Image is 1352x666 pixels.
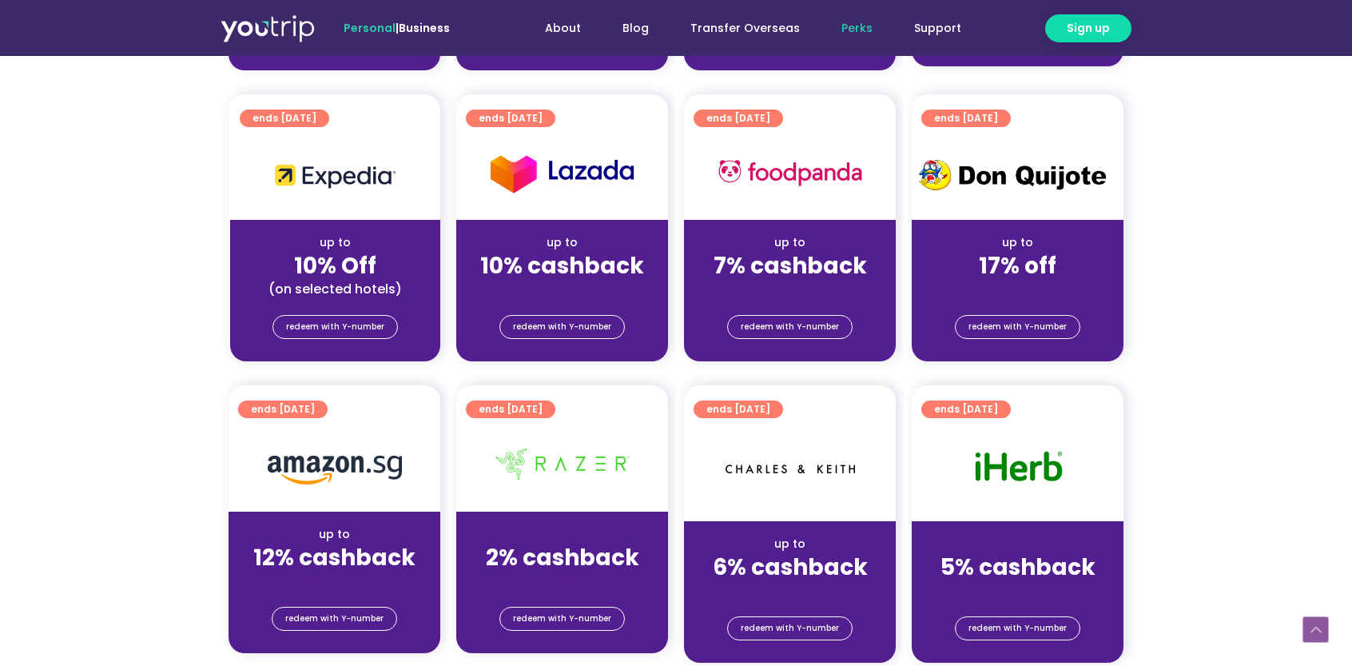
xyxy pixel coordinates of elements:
span: redeem with Y-number [968,617,1067,640]
span: Personal [344,20,396,36]
span: redeem with Y-number [741,617,839,640]
span: redeem with Y-number [286,316,384,338]
div: up to [697,234,883,251]
a: ends [DATE] [921,110,1011,127]
a: Transfer Overseas [670,14,821,43]
span: redeem with Y-number [968,316,1067,338]
span: redeem with Y-number [285,608,384,630]
div: up to [697,536,883,552]
div: (for stays only) [925,281,1111,297]
strong: 10% cashback [480,250,644,281]
span: redeem with Y-number [513,608,611,630]
a: ends [DATE] [921,401,1011,418]
a: ends [DATE] [240,110,329,127]
div: (for stays only) [469,572,655,589]
span: ends [DATE] [706,401,770,418]
strong: 10% Off [294,250,376,281]
span: ends [DATE] [934,401,998,418]
strong: 17% off [979,250,1056,281]
a: ends [DATE] [466,110,555,127]
a: redeem with Y-number [499,315,625,339]
a: Blog [602,14,670,43]
div: (for stays only) [241,572,427,589]
a: redeem with Y-number [955,315,1080,339]
span: | [344,20,450,36]
span: Sign up [1067,20,1110,37]
span: ends [DATE] [479,401,543,418]
div: (for stays only) [697,281,883,297]
a: ends [DATE] [694,110,783,127]
div: (for stays only) [925,582,1111,599]
div: up to [925,536,1111,552]
span: ends [DATE] [479,110,543,127]
div: up to [469,234,655,251]
a: redeem with Y-number [272,315,398,339]
a: Business [399,20,450,36]
nav: Menu [493,14,982,43]
strong: 12% cashback [253,542,416,573]
div: up to [925,234,1111,251]
a: Sign up [1045,14,1131,42]
a: ends [DATE] [694,401,783,418]
div: (on selected hotels) [243,281,427,297]
div: up to [241,526,427,543]
span: redeem with Y-number [741,316,839,338]
a: ends [DATE] [238,401,328,418]
span: redeem with Y-number [513,316,611,338]
a: redeem with Y-number [955,616,1080,640]
div: up to [469,526,655,543]
strong: 7% cashback [714,250,867,281]
a: redeem with Y-number [727,315,853,339]
div: (for stays only) [697,582,883,599]
div: up to [243,234,427,251]
a: Support [893,14,982,43]
span: ends [DATE] [251,401,315,418]
a: Perks [821,14,893,43]
strong: 2% cashback [486,542,639,573]
strong: 5% cashback [940,552,1096,583]
a: redeem with Y-number [272,607,397,631]
a: redeem with Y-number [499,607,625,631]
a: About [524,14,602,43]
strong: 6% cashback [713,552,868,583]
span: ends [DATE] [706,110,770,127]
a: redeem with Y-number [727,616,853,640]
span: ends [DATE] [253,110,316,127]
a: ends [DATE] [466,401,555,418]
div: (for stays only) [469,281,655,297]
span: ends [DATE] [934,110,998,127]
